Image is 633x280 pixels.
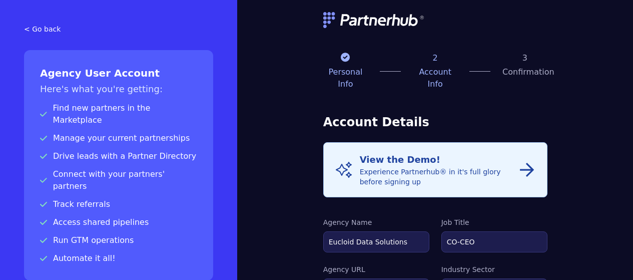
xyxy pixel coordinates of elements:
[413,52,458,64] p: 2
[323,66,368,90] p: Personal Info
[40,234,197,246] p: Run GTM operations
[441,231,547,252] input: CEO
[323,12,425,28] img: logo
[441,217,547,227] label: Job Title
[40,168,197,192] p: Connect with your partners' partners
[40,198,197,210] p: Track referrals
[40,102,197,126] p: Find new partners in the Marketplace
[360,153,519,187] div: Experience Partnerhub® in it's full glory before signing up
[441,264,547,274] label: Industry Sector
[323,217,429,227] label: Agency Name
[40,132,197,144] p: Manage your current partnerships
[40,216,197,228] p: Access shared pipelines
[40,150,197,162] p: Drive leads with a Partner Directory
[502,52,547,64] p: 3
[502,66,547,78] p: Confirmation
[323,114,547,130] h3: Account Details
[40,82,197,96] h3: Here's what you're getting:
[40,252,197,264] p: Automate it all!
[413,66,458,90] p: Account Info
[323,264,429,274] label: Agency URL
[24,24,213,34] a: < Go back
[323,231,429,252] input: Partnerhub®
[360,154,440,165] span: View the Demo!
[40,66,197,80] h2: Agency User Account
